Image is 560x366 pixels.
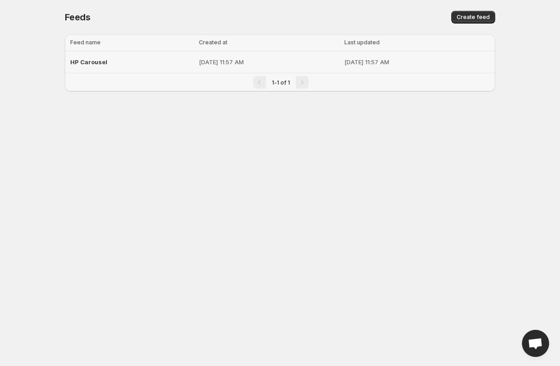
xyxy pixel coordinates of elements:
[65,73,495,91] nav: Pagination
[451,11,495,24] button: Create feed
[65,12,91,23] span: Feeds
[272,79,290,86] span: 1-1 of 1
[522,330,549,357] a: Open chat
[344,39,380,46] span: Last updated
[199,57,339,67] p: [DATE] 11:57 AM
[70,39,101,46] span: Feed name
[344,57,490,67] p: [DATE] 11:57 AM
[70,58,107,66] span: HP Carousel
[457,14,490,21] span: Create feed
[199,39,227,46] span: Created at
